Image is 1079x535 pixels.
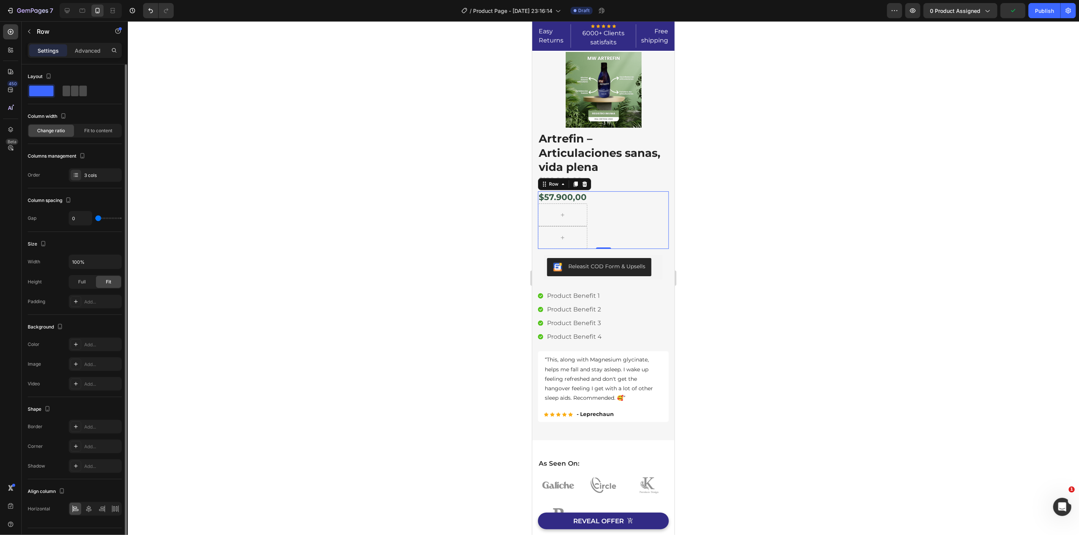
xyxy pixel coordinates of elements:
[84,381,120,388] div: Add...
[7,81,18,87] div: 450
[28,380,40,387] div: Video
[84,424,120,430] div: Add...
[84,341,120,348] div: Add...
[470,7,472,15] span: /
[28,172,40,178] div: Order
[38,47,59,55] p: Settings
[84,172,120,179] div: 3 cols
[28,463,45,469] div: Shadow
[84,127,112,134] span: Fit to content
[78,278,86,285] span: Full
[28,215,36,222] div: Gap
[28,505,50,512] div: Horizontal
[28,423,42,430] div: Border
[38,127,65,134] span: Change ratio
[28,443,43,450] div: Corner
[473,7,552,15] span: Product Page - [DATE] 23:16:14
[923,3,997,18] button: 0 product assigned
[28,487,66,497] div: Align column
[28,404,52,415] div: Shape
[1069,487,1075,493] span: 1
[69,255,121,269] input: Auto
[1029,3,1060,18] button: Publish
[28,196,73,206] div: Column spacing
[75,47,101,55] p: Advanced
[28,278,42,285] div: Height
[532,21,675,535] iframe: Design area
[84,463,120,470] div: Add...
[930,7,980,15] span: 0 product assigned
[28,341,39,348] div: Color
[28,258,40,265] div: Width
[69,211,92,225] input: Auto
[84,443,120,450] div: Add...
[28,72,53,82] div: Layout
[1053,498,1071,516] iframe: Intercom live chat
[50,6,53,15] p: 7
[84,361,120,368] div: Add...
[6,139,18,145] div: Beta
[106,278,111,285] span: Fit
[1035,7,1054,15] div: Publish
[28,151,87,161] div: Columns management
[3,3,57,18] button: 7
[28,111,68,122] div: Column width
[578,7,590,14] span: Draft
[28,361,41,368] div: Image
[84,299,120,305] div: Add...
[28,239,48,249] div: Size
[143,3,174,18] div: Undo/Redo
[37,27,101,36] p: Row
[28,298,45,305] div: Padding
[28,322,64,332] div: Background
